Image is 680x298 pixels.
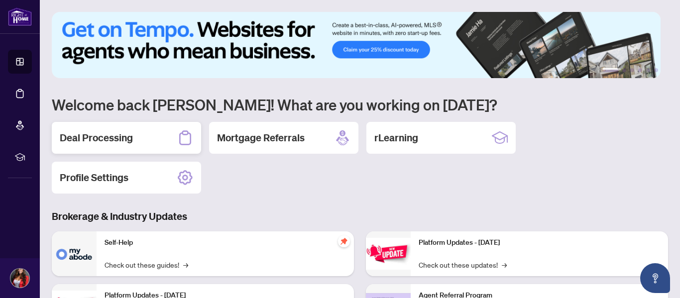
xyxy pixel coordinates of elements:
h3: Brokerage & Industry Updates [52,209,668,223]
p: Self-Help [105,237,346,248]
button: 4 [638,68,642,72]
button: 3 [630,68,634,72]
a: Check out these guides!→ [105,259,188,270]
span: pushpin [338,235,350,247]
button: 2 [622,68,626,72]
h2: rLearning [374,131,418,145]
p: Platform Updates - [DATE] [419,237,660,248]
img: Self-Help [52,231,97,276]
h2: Deal Processing [60,131,133,145]
img: Platform Updates - June 23, 2025 [366,238,411,269]
h2: Mortgage Referrals [217,131,305,145]
button: 1 [602,68,618,72]
h2: Profile Settings [60,171,128,185]
h1: Welcome back [PERSON_NAME]! What are you working on [DATE]? [52,95,668,114]
button: 6 [654,68,658,72]
a: Check out these updates!→ [419,259,507,270]
img: Profile Icon [10,269,29,288]
img: Slide 0 [52,12,661,78]
button: Open asap [640,263,670,293]
span: → [502,259,507,270]
button: 5 [646,68,650,72]
img: logo [8,7,32,26]
span: → [183,259,188,270]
